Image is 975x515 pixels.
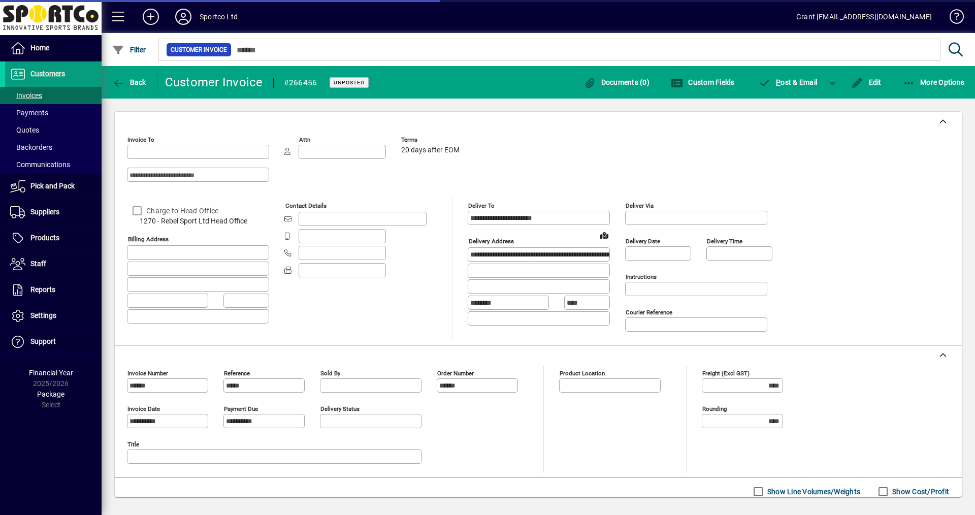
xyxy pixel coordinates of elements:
span: Backorders [10,143,52,151]
mat-label: Title [127,441,139,448]
span: Pick and Pack [30,182,75,190]
mat-label: Deliver via [626,202,654,209]
span: Communications [10,160,70,169]
span: Suppliers [30,208,59,216]
div: Sportco Ltd [200,9,238,25]
span: More Options [903,78,965,86]
a: Quotes [5,121,102,139]
span: Edit [851,78,882,86]
mat-label: Delivery status [320,405,360,412]
a: Payments [5,104,102,121]
a: View on map [596,227,612,243]
span: Staff [30,260,46,268]
mat-label: Courier Reference [626,309,672,316]
mat-label: Invoice date [127,405,160,412]
a: Support [5,329,102,355]
span: Reports [30,285,55,294]
mat-label: Instructions [626,273,657,280]
span: Documents (0) [583,78,649,86]
mat-label: Attn [299,136,310,143]
a: Settings [5,303,102,329]
button: Custom Fields [668,73,737,91]
span: Payments [10,109,48,117]
span: Customers [30,70,65,78]
span: Home [30,44,49,52]
label: Show Line Volumes/Weights [765,487,860,497]
mat-label: Freight (excl GST) [702,370,750,377]
a: Suppliers [5,200,102,225]
div: Grant [EMAIL_ADDRESS][DOMAIN_NAME] [796,9,932,25]
span: Quotes [10,126,39,134]
mat-label: Invoice To [127,136,154,143]
a: Reports [5,277,102,303]
mat-label: Delivery time [707,238,742,245]
a: Backorders [5,139,102,156]
a: Communications [5,156,102,173]
a: Products [5,226,102,251]
mat-label: Payment due [224,405,258,412]
span: Package [37,390,64,398]
span: Support [30,337,56,345]
mat-label: Invoice number [127,370,168,377]
button: Edit [849,73,884,91]
button: Filter [110,41,149,59]
span: Invoices [10,91,42,100]
mat-label: Rounding [702,405,727,412]
span: ost & Email [759,78,818,86]
button: More Options [900,73,967,91]
app-page-header-button: Back [102,73,157,91]
button: Post & Email [754,73,823,91]
a: Staff [5,251,102,277]
span: Back [112,78,146,86]
a: Home [5,36,102,61]
mat-label: Deliver To [468,202,495,209]
mat-label: Sold by [320,370,340,377]
button: Profile [167,8,200,26]
a: Pick and Pack [5,174,102,199]
span: Customer Invoice [171,45,227,55]
a: Invoices [5,87,102,104]
a: Knowledge Base [942,2,962,35]
div: #266456 [284,75,317,91]
span: Products [30,234,59,242]
button: Documents (0) [581,73,652,91]
span: Custom Fields [671,78,735,86]
span: Settings [30,311,56,319]
mat-label: Delivery date [626,238,660,245]
span: Terms [401,137,462,143]
mat-label: Reference [224,370,250,377]
button: Back [110,73,149,91]
span: 1270 - Rebel Sport Ltd Head Office [127,216,269,227]
label: Show Cost/Profit [890,487,949,497]
div: Customer Invoice [165,74,263,90]
span: P [776,78,781,86]
mat-label: Product location [560,370,605,377]
mat-label: Order number [437,370,474,377]
button: Add [135,8,167,26]
span: Unposted [334,79,365,86]
span: Filter [112,46,146,54]
span: Financial Year [29,369,73,377]
span: 20 days after EOM [401,146,460,154]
